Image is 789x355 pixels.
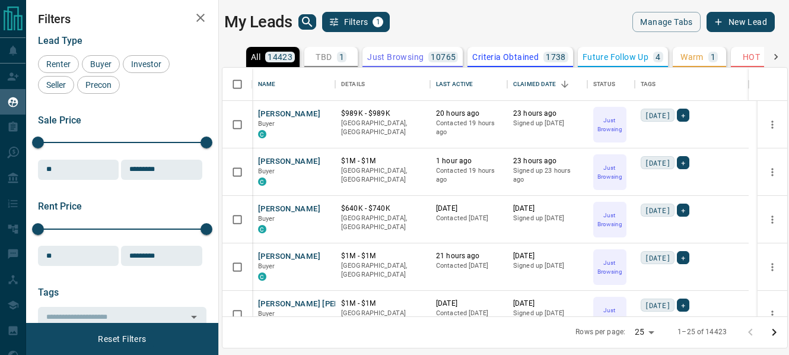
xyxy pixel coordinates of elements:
p: 21 hours ago [436,251,501,261]
p: Signed up [DATE] [513,261,581,271]
p: $1M - $1M [341,251,424,261]
span: + [681,204,685,216]
div: Precon [77,76,120,94]
div: Details [341,68,365,101]
div: Buyer [82,55,120,73]
div: Tags [635,68,749,101]
span: 1 [374,18,382,26]
span: Buyer [258,120,275,128]
p: Signed up [DATE] [513,214,581,223]
div: Tags [641,68,656,101]
h1: My Leads [224,12,292,31]
p: Just Browsing [594,306,625,324]
button: Filters1 [322,12,390,32]
p: [DATE] [436,204,501,214]
p: $989K - $989K [341,109,424,119]
p: 23 hours ago [513,156,581,166]
p: Contacted [DATE] [436,309,501,318]
p: [DATE] [513,251,581,261]
p: [DATE] [436,299,501,309]
p: Signed up [DATE] [513,309,581,318]
div: Last Active [430,68,507,101]
p: 1 [339,53,344,61]
p: Just Browsing [594,211,625,229]
span: Precon [81,80,116,90]
p: [DATE] [513,204,581,214]
button: more [763,258,781,276]
div: + [677,251,689,264]
button: [PERSON_NAME] [258,251,320,262]
div: condos.ca [258,225,266,233]
div: Name [252,68,335,101]
span: + [681,109,685,121]
div: + [677,109,689,122]
button: more [763,116,781,134]
p: 1 [711,53,715,61]
p: [GEOGRAPHIC_DATA], [GEOGRAPHIC_DATA] [341,261,424,280]
div: Claimed Date [513,68,556,101]
div: + [677,204,689,217]
button: [PERSON_NAME] [PERSON_NAME] [258,299,384,310]
p: [GEOGRAPHIC_DATA] [341,309,424,318]
p: 1 hour ago [436,156,501,166]
div: Last Active [436,68,473,101]
span: [DATE] [645,204,670,216]
span: [DATE] [645,252,670,264]
button: search button [298,14,316,30]
p: Just Browsing [594,116,625,134]
span: Investor [127,59,166,69]
span: Tags [38,287,59,298]
div: condos.ca [258,272,266,281]
p: Just Browsing [594,258,625,276]
div: Status [593,68,615,101]
button: more [763,306,781,324]
p: 23 hours ago [513,109,581,119]
p: [DATE] [513,299,581,309]
p: [GEOGRAPHIC_DATA], [GEOGRAPHIC_DATA] [341,166,424,185]
span: Buyer [258,310,275,318]
p: [GEOGRAPHIC_DATA], [GEOGRAPHIC_DATA] [341,214,424,232]
p: Just Browsing [594,163,625,181]
button: [PERSON_NAME] [258,109,320,120]
p: Contacted [DATE] [436,214,501,223]
span: [DATE] [645,109,670,121]
span: [DATE] [645,299,670,311]
p: 10765 [431,53,456,61]
button: [PERSON_NAME] [258,156,320,167]
span: [DATE] [645,157,670,169]
p: HOT [743,53,760,61]
p: 1–25 of 14423 [677,327,727,337]
p: 1738 [546,53,566,61]
p: Warm [680,53,704,61]
p: Future Follow Up [583,53,648,61]
span: + [681,299,685,311]
button: [PERSON_NAME] [258,204,320,215]
p: 4 [656,53,660,61]
p: Criteria Obtained [472,53,539,61]
span: + [681,252,685,264]
div: condos.ca [258,178,266,186]
span: Buyer [258,262,275,270]
span: Renter [42,59,75,69]
span: Sale Price [38,115,81,126]
button: New Lead [707,12,775,32]
p: $1M - $1M [341,156,424,166]
button: Manage Tabs [632,12,700,32]
div: Claimed Date [507,68,587,101]
span: Rent Price [38,201,82,212]
p: $1M - $1M [341,299,424,309]
p: Rows per page: [575,327,625,337]
div: + [677,156,689,169]
div: Investor [123,55,170,73]
p: Contacted [DATE] [436,261,501,271]
button: Go to next page [762,321,786,344]
div: Seller [38,76,74,94]
div: 25 [630,324,658,341]
p: Contacted 19 hours ago [436,166,501,185]
span: Buyer [258,215,275,223]
p: Just Browsing [367,53,424,61]
p: Contacted 19 hours ago [436,119,501,137]
div: Name [258,68,276,101]
button: Reset Filters [90,329,154,349]
p: [GEOGRAPHIC_DATA], [GEOGRAPHIC_DATA] [341,119,424,137]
